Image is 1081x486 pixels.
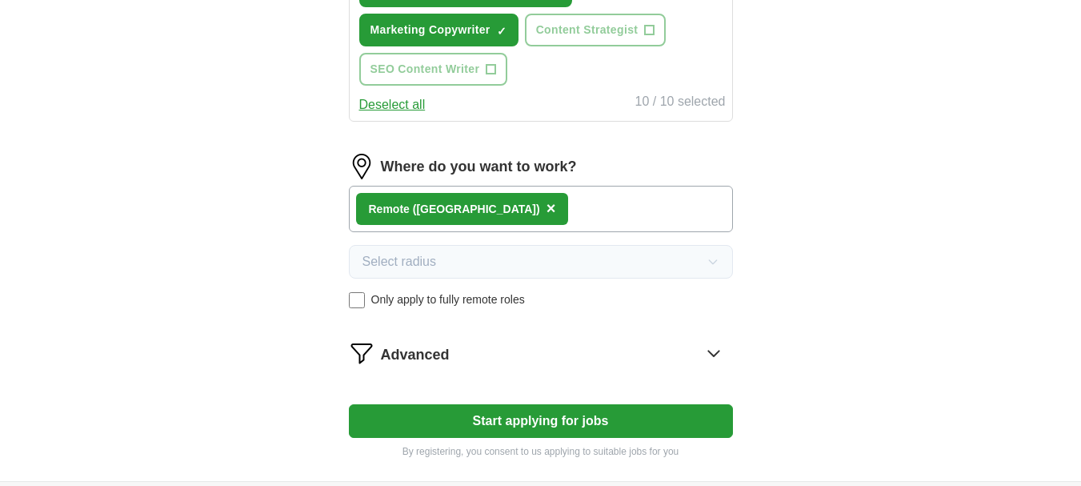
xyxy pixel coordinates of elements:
label: Where do you want to work? [381,156,577,178]
p: By registering, you consent to us applying to suitable jobs for you [349,444,733,459]
span: SEO Content Writer [370,61,480,78]
img: location.png [349,154,374,179]
img: filter [349,340,374,366]
button: Start applying for jobs [349,404,733,438]
button: SEO Content Writer [359,53,508,86]
span: Advanced [381,344,450,366]
span: Only apply to fully remote roles [371,291,525,308]
div: 10 / 10 selected [635,92,726,114]
button: Deselect all [359,95,426,114]
input: Only apply to fully remote roles [349,292,365,308]
span: × [547,199,556,217]
button: × [547,197,556,221]
div: Remote ([GEOGRAPHIC_DATA]) [369,201,540,218]
span: Select radius [362,252,437,271]
button: Marketing Copywriter✓ [359,14,518,46]
span: Content Strategist [536,22,639,38]
span: Marketing Copywriter [370,22,490,38]
button: Content Strategist [525,14,667,46]
button: Select radius [349,245,733,279]
span: ✓ [497,25,506,38]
